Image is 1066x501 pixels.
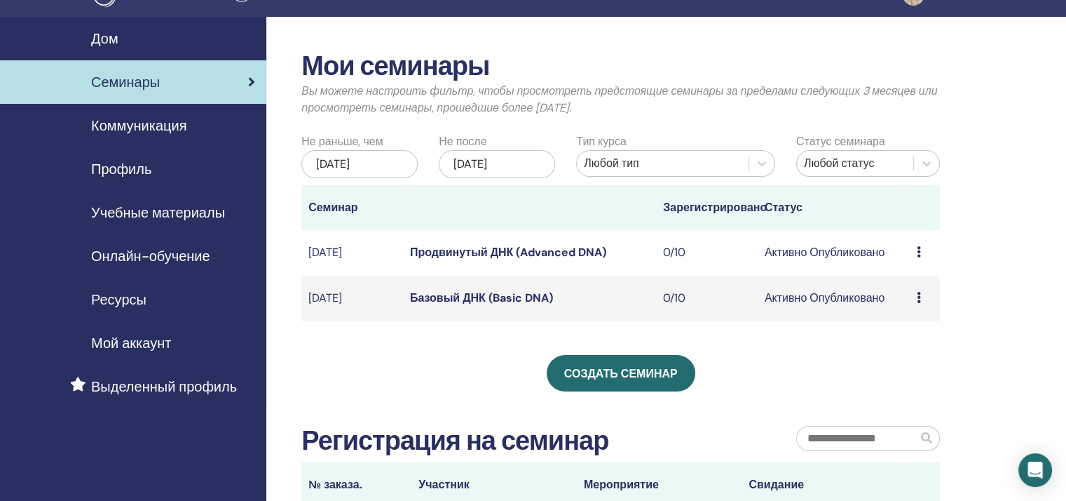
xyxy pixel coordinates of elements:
[91,246,210,267] span: Онлайн-обучение
[656,230,758,276] td: 0/10
[301,230,403,276] td: [DATE]
[439,133,486,150] label: Не после
[547,355,695,392] a: Создать семинар
[796,133,885,150] label: Статус семинара
[91,333,171,354] span: Мой аккаунт
[656,276,758,321] td: 0/10
[91,202,225,223] span: Учебные материалы
[301,133,383,150] label: Не раньше, чем
[758,276,910,321] td: Активно Опубликовано
[804,155,906,172] div: Любой статус
[410,245,606,260] a: Продвинутый ДНК (Advanced DNA)
[91,72,160,93] span: Семинары
[301,150,418,178] div: [DATE]
[301,425,608,457] h2: Регистрация на семинар
[656,185,758,230] th: Зарегистрировано
[301,83,940,116] p: Вы можете настроить фильтр, чтобы просмотреть предстоящие семинары за пределами следующих 3 месяц...
[301,276,403,321] td: [DATE]
[301,185,403,230] th: Семинар
[301,51,940,83] h2: Мои семинары
[439,150,555,178] div: [DATE]
[758,230,910,276] td: Активно Опубликовано
[564,366,678,381] span: Создать семинар
[576,133,626,150] label: Тип курса
[91,289,146,310] span: Ресурсы
[758,185,910,230] th: Статус
[1018,453,1052,487] div: Open Intercom Messenger
[91,159,151,180] span: Профиль
[91,28,118,49] span: Дом
[584,155,742,172] div: Любой тип
[410,290,553,305] a: Базовый ДНК (Basic DNA)
[91,115,186,136] span: Коммуникация
[91,376,237,397] span: Выделенный профиль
